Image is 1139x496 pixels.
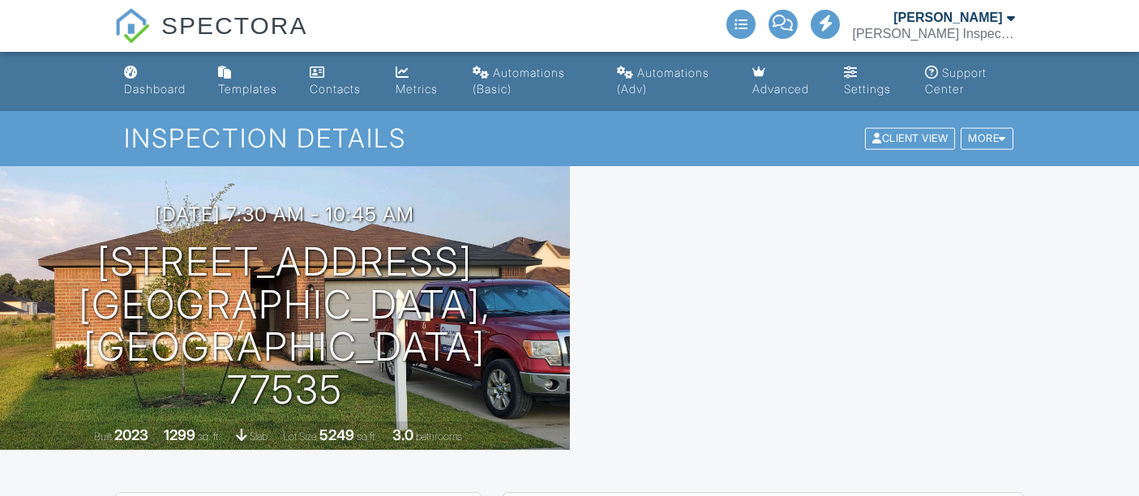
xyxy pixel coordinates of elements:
[212,58,290,105] a: Templates
[114,8,150,44] img: The Best Home Inspection Software - Spectora
[26,241,544,412] h1: [STREET_ADDRESS] [GEOGRAPHIC_DATA], [GEOGRAPHIC_DATA] 77535
[303,58,376,105] a: Contacts
[94,430,112,443] span: Built
[218,82,277,96] div: Templates
[473,66,565,96] div: Automations (Basic)
[863,131,959,143] a: Client View
[466,58,597,105] a: Automations (Basic)
[392,426,413,443] div: 3.0
[310,82,361,96] div: Contacts
[610,58,734,105] a: Automations (Advanced)
[124,124,1014,152] h1: Inspection Details
[752,82,809,96] div: Advanced
[844,82,891,96] div: Settings
[164,426,195,443] div: 1299
[837,58,906,105] a: Settings
[357,430,377,443] span: sq.ft.
[389,58,453,105] a: Metrics
[961,128,1013,150] div: More
[416,430,462,443] span: bathrooms
[124,82,186,96] div: Dashboard
[319,426,354,443] div: 5249
[925,66,987,96] div: Support Center
[198,430,221,443] span: sq. ft.
[853,26,1015,42] div: Chadwick Inspections PLLC
[617,66,709,96] div: Automations (Adv)
[865,128,955,150] div: Client View
[155,203,414,225] h3: [DATE] 7:30 am - 10:45 am
[283,430,317,443] span: Lot Size
[746,58,824,105] a: Advanced
[918,58,1022,105] a: Support Center
[118,58,199,105] a: Dashboard
[161,8,308,42] span: SPECTORA
[114,24,308,54] a: SPECTORA
[250,430,268,443] span: slab
[396,82,438,96] div: Metrics
[893,10,1002,26] div: [PERSON_NAME]
[114,426,148,443] div: 2023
